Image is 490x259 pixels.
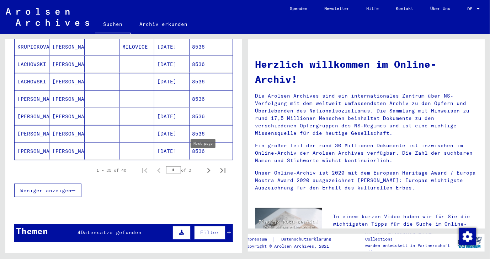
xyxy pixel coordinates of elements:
span: DE [467,6,475,11]
p: Copyright © Arolsen Archives, 2021 [245,243,340,249]
a: Archiv erkunden [131,16,196,33]
button: First page [138,163,152,177]
mat-cell: 8536 [190,108,233,125]
h1: Herzlich willkommen im Online-Archiv! [255,57,478,87]
span: Weniger anzeigen [20,187,71,194]
mat-cell: [PERSON_NAME] [15,143,49,160]
mat-cell: 8536 [190,73,233,90]
mat-cell: KRUPICKOVA [15,38,49,55]
mat-cell: 8536 [190,38,233,55]
span: Filter [200,230,219,236]
mat-cell: LACHOWSKI [15,73,49,90]
a: Suchen [95,16,131,34]
img: Arolsen_neg.svg [6,8,89,26]
mat-cell: [PERSON_NAME] [15,90,49,108]
button: Last page [216,163,230,177]
div: 1 – 25 of 40 [96,167,126,173]
mat-cell: 8536 [190,143,233,160]
mat-cell: [PERSON_NAME] [49,125,84,142]
img: Zustimmung ändern [459,228,476,245]
mat-cell: [PERSON_NAME] [49,108,84,125]
mat-cell: [PERSON_NAME] [15,125,49,142]
mat-cell: [DATE] [154,73,189,90]
mat-cell: 8536 [190,125,233,142]
img: yv_logo.png [457,233,483,251]
mat-cell: [PERSON_NAME] [49,56,84,73]
mat-cell: [DATE] [154,143,189,160]
mat-cell: LACHOWSKI [15,56,49,73]
p: Die Arolsen Archives Online-Collections [365,230,455,242]
div: Themen [16,225,48,238]
mat-cell: [DATE] [154,125,189,142]
button: Weniger anzeigen [14,184,81,197]
img: video.jpg [255,208,322,244]
div: | [245,236,340,243]
p: wurden entwickelt in Partnerschaft mit [365,242,455,255]
span: 4 [78,230,81,236]
p: Die Arolsen Archives sind ein internationales Zentrum über NS-Verfolgung mit dem weltweit umfasse... [255,92,478,137]
mat-cell: 8536 [190,56,233,73]
p: Unser Online-Archiv ist 2020 mit dem European Heritage Award / Europa Nostra Award 2020 ausgezeic... [255,169,478,192]
a: Datenschutzerklärung [276,236,340,243]
button: Next page [202,163,216,177]
a: Impressum [245,236,273,243]
mat-cell: [DATE] [154,38,189,55]
button: Filter [194,226,225,239]
p: In einem kurzen Video haben wir für Sie die wichtigsten Tipps für die Suche im Online-Archiv zusa... [333,213,478,235]
mat-cell: [PERSON_NAME] [49,38,84,55]
mat-cell: [PERSON_NAME] [49,143,84,160]
mat-cell: 8536 [190,90,233,108]
mat-cell: [DATE] [154,56,189,73]
span: Datensätze gefunden [81,230,142,236]
mat-cell: [DATE] [154,108,189,125]
mat-cell: [PERSON_NAME] [49,90,84,108]
p: Ein großer Teil der rund 30 Millionen Dokumente ist inzwischen im Online-Archiv der Arolsen Archi... [255,142,478,164]
div: of 2 [166,167,202,173]
mat-cell: MILOVICE [119,38,154,55]
mat-cell: [PERSON_NAME] [15,108,49,125]
button: Previous page [152,163,166,177]
mat-cell: [PERSON_NAME] [49,73,84,90]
